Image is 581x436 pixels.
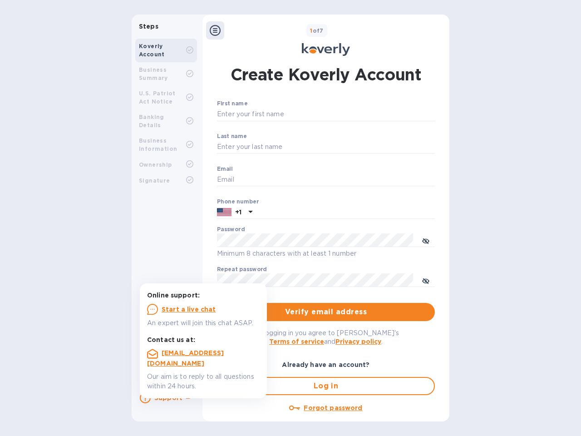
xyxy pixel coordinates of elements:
[217,101,247,107] label: First name
[217,207,231,217] img: US
[217,199,259,204] label: Phone number
[231,63,422,86] h1: Create Koverly Account
[139,90,176,105] b: U.S. Patriot Act Notice
[147,318,260,328] p: An expert will join this chat ASAP.
[235,208,241,217] p: +1
[147,292,200,299] b: Online support:
[162,306,216,313] u: Start a live chat
[310,27,324,34] b: of 7
[217,303,435,321] button: Verify email address
[139,161,172,168] b: Ownership
[147,349,224,367] a: [EMAIL_ADDRESS][DOMAIN_NAME]
[139,137,177,152] b: Business Information
[217,140,435,154] input: Enter your last name
[269,338,324,345] a: Terms of service
[310,27,312,34] span: 1
[217,166,233,172] label: Email
[217,377,435,395] button: Log in
[147,372,260,391] p: Our aim is to reply to all questions within 24 hours.
[217,134,247,139] label: Last name
[225,381,427,391] span: Log in
[253,329,399,345] span: By logging in you agree to [PERSON_NAME]'s and .
[139,43,165,58] b: Koverly Account
[304,404,362,411] u: Forgot password
[417,271,435,289] button: toggle password visibility
[217,267,267,272] label: Repeat password
[139,66,168,81] b: Business Summary
[139,23,158,30] b: Steps
[335,338,381,345] a: Privacy policy
[417,231,435,249] button: toggle password visibility
[154,394,182,401] b: Support
[217,173,435,187] input: Email
[139,177,170,184] b: Signature
[217,248,435,259] p: Minimum 8 characters with at least 1 number
[224,307,428,317] span: Verify email address
[282,361,369,368] b: Already have an account?
[217,227,245,233] label: Password
[139,114,164,129] b: Banking Details
[147,336,195,343] b: Contact us at:
[217,108,435,121] input: Enter your first name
